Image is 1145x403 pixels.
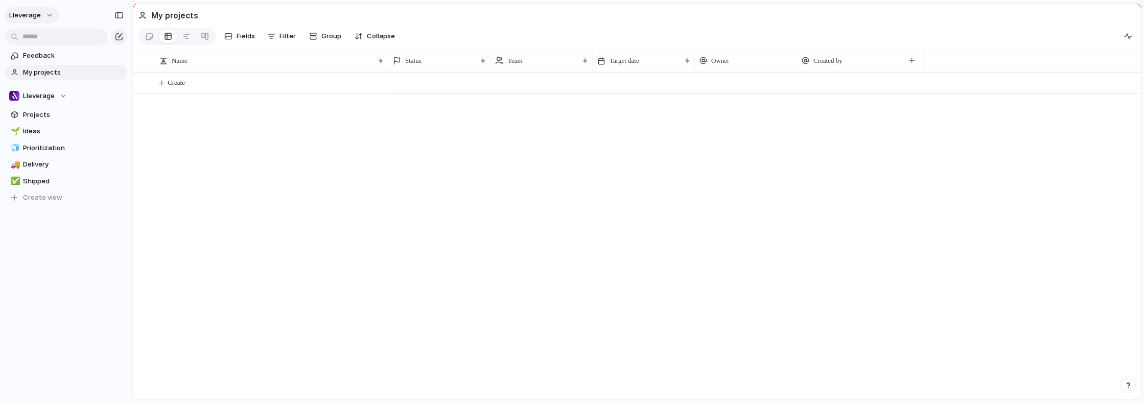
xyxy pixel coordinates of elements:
div: 🧊 [11,142,18,154]
button: Filter [263,28,300,44]
a: ✅Shipped [5,174,127,189]
h2: My projects [151,9,198,21]
span: Filter [279,31,296,41]
a: 🚚Delivery [5,157,127,172]
span: Fields [237,31,255,41]
span: Team [508,56,523,66]
div: 🌱 [11,126,18,137]
button: 🧊 [9,143,19,153]
span: Shipped [23,176,124,186]
a: My projects [5,65,127,80]
button: ✅ [9,176,19,186]
button: 🚚 [9,159,19,170]
a: 🧊Prioritization [5,140,127,156]
span: Status [405,56,422,66]
a: 🌱Ideas [5,124,127,139]
span: Collapse [367,31,395,41]
span: Lleverage [23,91,55,101]
span: Owner [711,56,729,66]
a: Projects [5,107,127,123]
button: Fields [220,28,259,44]
div: ✅ [11,175,18,187]
span: Create [168,78,185,88]
span: Prioritization [23,143,124,153]
div: 🚚 [11,159,18,171]
span: Lleverage [9,10,41,20]
button: Collapse [350,28,399,44]
span: Create view [23,193,62,203]
span: Ideas [23,126,124,136]
button: Group [304,28,346,44]
span: Target date [610,56,639,66]
span: Group [321,31,341,41]
button: Lleverage [5,7,59,23]
button: 🌱 [9,126,19,136]
span: My projects [23,67,124,78]
span: Delivery [23,159,124,170]
button: Lleverage [5,88,127,104]
span: Projects [23,110,124,120]
span: Feedback [23,51,124,61]
span: Name [172,56,188,66]
a: Feedback [5,48,127,63]
button: Create view [5,190,127,205]
span: Created by [813,56,843,66]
